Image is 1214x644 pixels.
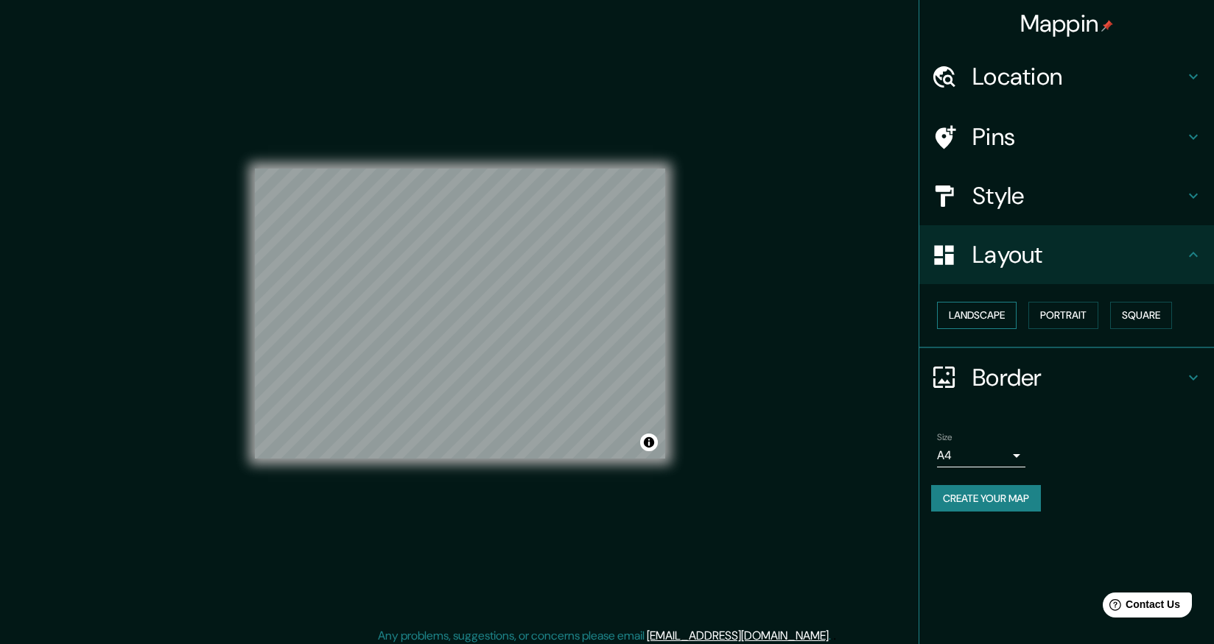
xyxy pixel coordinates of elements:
div: Location [919,47,1214,106]
iframe: Help widget launcher [1083,587,1198,628]
h4: Style [972,181,1185,210]
h4: Mappin [1020,9,1114,38]
label: Size [937,431,952,443]
h4: Border [972,363,1185,392]
img: pin-icon.png [1101,20,1113,32]
h4: Location [972,62,1185,91]
div: A4 [937,444,1025,467]
canvas: Map [255,169,665,459]
div: Pins [919,107,1214,166]
a: [EMAIL_ADDRESS][DOMAIN_NAME] [647,628,829,643]
div: Layout [919,225,1214,284]
div: Border [919,348,1214,407]
h4: Pins [972,122,1185,152]
button: Toggle attribution [640,434,658,451]
h4: Layout [972,240,1185,269]
div: Style [919,166,1214,225]
button: Landscape [937,302,1017,329]
button: Square [1110,302,1172,329]
button: Portrait [1028,302,1098,329]
button: Create your map [931,485,1041,512]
